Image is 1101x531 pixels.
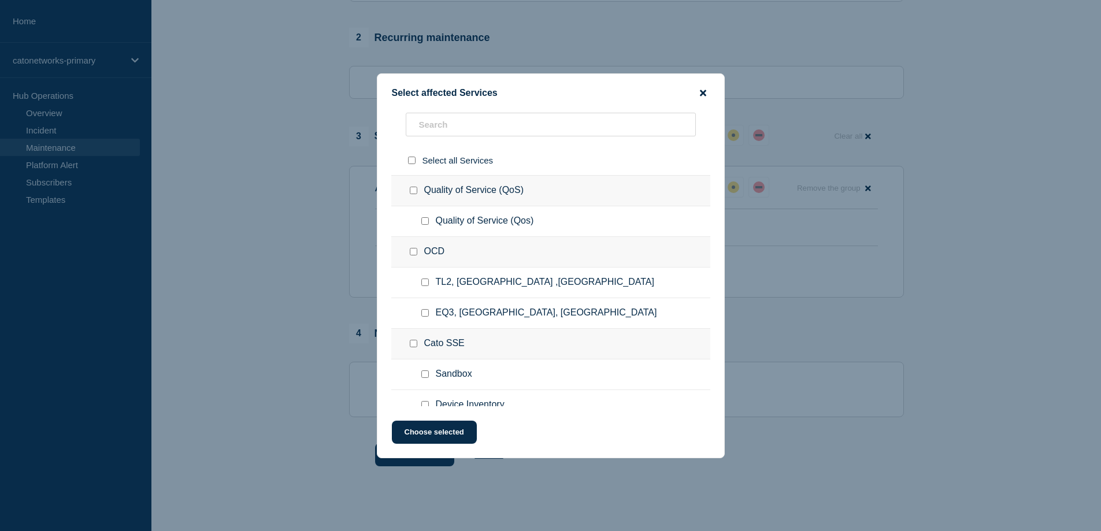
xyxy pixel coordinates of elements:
input: select all checkbox [408,157,416,164]
span: TL2, [GEOGRAPHIC_DATA] ,[GEOGRAPHIC_DATA] [436,277,654,288]
input: Cato SSE checkbox [410,340,417,347]
div: OCD [391,237,710,268]
input: Device Inventory checkbox [421,401,429,409]
span: Sandbox [436,369,472,380]
input: Search [406,113,696,136]
span: Device Inventory [436,399,505,411]
input: EQ3, Saint-Denis, France checkbox [421,309,429,317]
input: OCD checkbox [410,248,417,255]
div: Select affected Services [377,88,724,99]
button: close button [696,88,710,99]
button: Choose selected [392,421,477,444]
input: Sandbox checkbox [421,370,429,378]
span: Select all Services [422,155,494,165]
input: Quality of Service (Qos) checkbox [421,217,429,225]
div: Cato SSE [391,329,710,359]
span: EQ3, [GEOGRAPHIC_DATA], [GEOGRAPHIC_DATA] [436,307,657,319]
span: Quality of Service (Qos) [436,216,534,227]
div: Quality of Service (QoS) [391,175,710,206]
input: TL2, Paris ,France checkbox [421,279,429,286]
input: Quality of Service (QoS) checkbox [410,187,417,194]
